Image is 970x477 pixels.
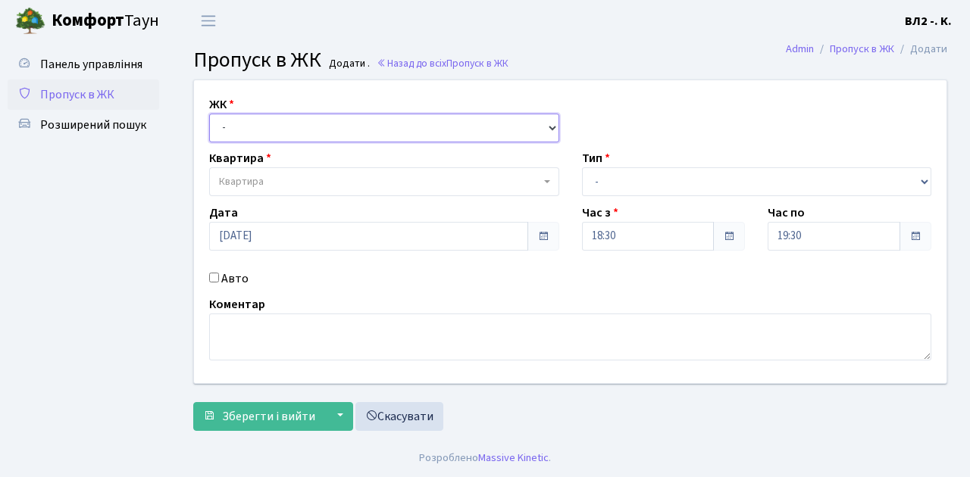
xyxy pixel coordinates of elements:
[355,402,443,431] a: Скасувати
[905,13,952,30] b: ВЛ2 -. К.
[478,450,549,466] a: Massive Kinetic
[209,295,265,313] label: Коментар
[419,450,551,466] div: Розроблено .
[40,56,142,73] span: Панель управління
[8,49,159,79] a: Панель управління
[830,41,894,57] a: Пропуск в ЖК
[193,45,321,75] span: Пропуск в ЖК
[8,110,159,140] a: Розширений пошук
[377,56,508,70] a: Назад до всіхПропуск в ЖК
[446,56,508,70] span: Пропуск в ЖК
[326,58,370,70] small: Додати .
[209,95,234,114] label: ЖК
[209,149,271,167] label: Квартира
[768,204,805,222] label: Час по
[222,408,315,425] span: Зберегти і вийти
[40,86,114,103] span: Пропуск в ЖК
[8,79,159,110] a: Пропуск в ЖК
[52,8,124,33] b: Комфорт
[221,270,249,288] label: Авто
[193,402,325,431] button: Зберегти і вийти
[763,33,970,65] nav: breadcrumb
[786,41,814,57] a: Admin
[209,204,238,222] label: Дата
[894,41,947,58] li: Додати
[582,204,618,222] label: Час з
[582,149,610,167] label: Тип
[15,6,45,36] img: logo.png
[52,8,159,34] span: Таун
[219,174,264,189] span: Квартира
[905,12,952,30] a: ВЛ2 -. К.
[40,117,146,133] span: Розширений пошук
[189,8,227,33] button: Переключити навігацію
